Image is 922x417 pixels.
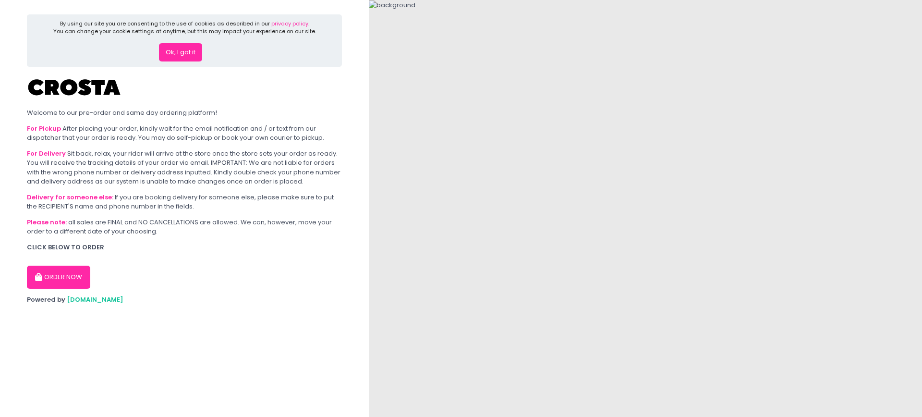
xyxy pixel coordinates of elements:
[27,108,342,118] div: Welcome to our pre-order and same day ordering platform!
[27,266,90,289] button: ORDER NOW
[27,243,342,252] div: CLICK BELOW TO ORDER
[27,124,342,143] div: After placing your order, kindly wait for the email notification and / or text from our dispatche...
[27,149,342,186] div: Sit back, relax, your rider will arrive at the store once the store sets your order as ready. You...
[27,218,67,227] b: Please note:
[67,295,123,304] a: [DOMAIN_NAME]
[27,295,342,305] div: Powered by
[27,73,123,102] img: Crosta Pizzeria
[27,193,342,211] div: If you are booking delivery for someone else, please make sure to put the RECIPIENT'S name and ph...
[369,0,415,10] img: background
[27,193,113,202] b: Delivery for someone else:
[53,20,316,36] div: By using our site you are consenting to the use of cookies as described in our You can change you...
[27,218,342,236] div: all sales are FINAL and NO CANCELLATIONS are allowed. We can, however, move your order to a diffe...
[159,43,202,61] button: Ok, I got it
[271,20,309,27] a: privacy policy.
[27,149,66,158] b: For Delivery
[27,124,61,133] b: For Pickup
